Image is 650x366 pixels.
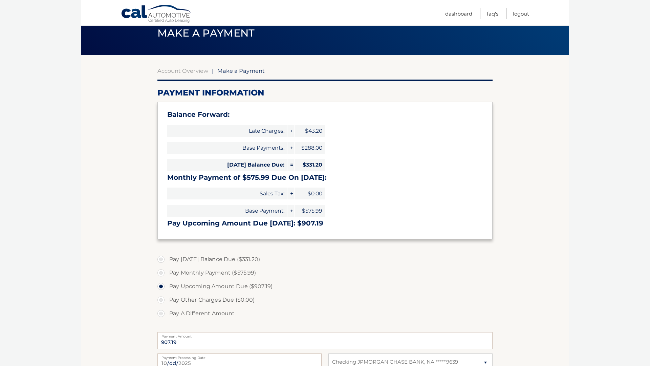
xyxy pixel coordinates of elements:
[287,205,294,217] span: +
[167,173,483,182] h3: Monthly Payment of $575.99 Due On [DATE]:
[167,142,287,154] span: Base Payments:
[295,142,325,154] span: $288.00
[157,266,493,280] label: Pay Monthly Payment ($575.99)
[157,332,493,349] input: Payment Amount
[212,67,214,74] span: |
[295,188,325,199] span: $0.00
[445,8,472,19] a: Dashboard
[157,27,255,39] span: Make a Payment
[295,159,325,171] span: $331.20
[287,188,294,199] span: +
[167,205,287,217] span: Base Payment:
[167,219,483,228] h3: Pay Upcoming Amount Due [DATE]: $907.19
[287,125,294,137] span: +
[167,159,287,171] span: [DATE] Balance Due:
[157,253,493,266] label: Pay [DATE] Balance Due ($331.20)
[167,125,287,137] span: Late Charges:
[157,88,493,98] h2: Payment Information
[287,142,294,154] span: +
[157,307,493,320] label: Pay A Different Amount
[157,67,208,74] a: Account Overview
[295,125,325,137] span: $43.20
[157,353,322,359] label: Payment Processing Date
[157,293,493,307] label: Pay Other Charges Due ($0.00)
[157,332,493,338] label: Payment Amount
[157,280,493,293] label: Pay Upcoming Amount Due ($907.19)
[167,110,483,119] h3: Balance Forward:
[217,67,265,74] span: Make a Payment
[295,205,325,217] span: $575.99
[167,188,287,199] span: Sales Tax:
[287,159,294,171] span: =
[513,8,529,19] a: Logout
[121,4,192,24] a: Cal Automotive
[487,8,498,19] a: FAQ's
